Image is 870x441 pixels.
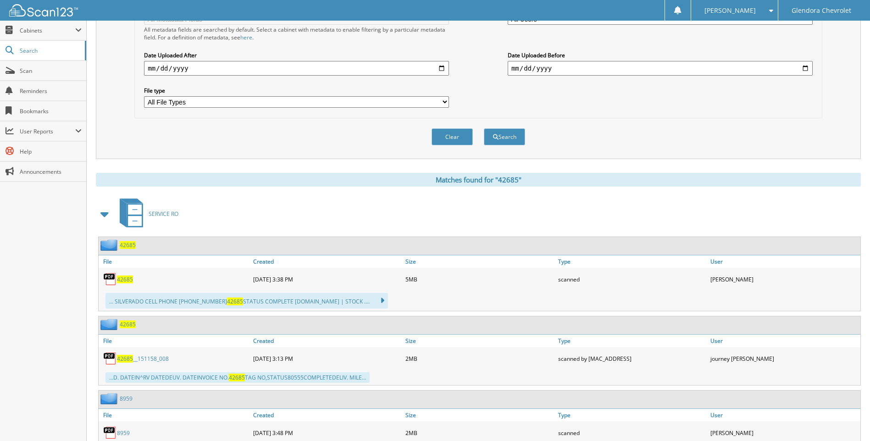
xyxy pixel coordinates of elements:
[556,409,708,421] a: Type
[708,409,860,421] a: User
[240,33,252,41] a: here
[20,67,82,75] span: Scan
[20,148,82,155] span: Help
[508,51,813,59] label: Date Uploaded Before
[120,320,136,328] a: 42685
[432,128,473,145] button: Clear
[120,395,133,402] a: 8959
[824,397,870,441] iframe: Chat Widget
[20,168,82,176] span: Announcements
[100,319,120,330] img: folder2.png
[403,270,555,288] div: 5MB
[20,107,82,115] span: Bookmarks
[251,349,403,368] div: [DATE] 3:13 PM
[96,173,861,187] div: Matches found for "42685"
[251,255,403,268] a: Created
[114,196,178,232] a: SERVICE RO
[484,128,525,145] button: Search
[251,409,403,421] a: Created
[105,372,370,383] div: ...D. DATEIN^RV DATEDEUV. DATEINVOICE NO. TAG NO,STATUS80555COMPLETEDELIV. MILE...
[227,298,243,305] span: 42685
[100,393,120,404] img: folder2.png
[99,335,251,347] a: File
[144,26,449,41] div: All metadata fields are searched by default. Select a cabinet with metadata to enable filtering b...
[556,349,708,368] div: scanned by [MAC_ADDRESS]
[403,349,555,368] div: 2MB
[103,352,117,365] img: PDF.png
[117,355,133,363] span: 42685
[105,293,388,309] div: ... SILVERADO CELL PHONE [PHONE_NUMBER] STATUS COMPLETE [DOMAIN_NAME] | STOCK ....
[103,272,117,286] img: PDF.png
[144,61,449,76] input: start
[403,255,555,268] a: Size
[708,335,860,347] a: User
[117,429,130,437] a: 8959
[9,4,78,17] img: scan123-logo-white.svg
[508,61,813,76] input: end
[556,335,708,347] a: Type
[556,270,708,288] div: scanned
[99,409,251,421] a: File
[20,27,75,34] span: Cabinets
[103,426,117,440] img: PDF.png
[100,239,120,251] img: folder2.png
[229,374,245,381] span: 42685
[149,210,178,218] span: SERVICE RO
[144,51,449,59] label: Date Uploaded After
[144,87,449,94] label: File type
[708,255,860,268] a: User
[704,8,756,13] span: [PERSON_NAME]
[251,270,403,288] div: [DATE] 3:38 PM
[20,47,80,55] span: Search
[403,335,555,347] a: Size
[117,276,133,283] a: 42685
[708,270,860,288] div: [PERSON_NAME]
[20,127,75,135] span: User Reports
[251,335,403,347] a: Created
[99,255,251,268] a: File
[120,241,136,249] a: 42685
[117,355,169,363] a: 42685__151158_008
[403,409,555,421] a: Size
[792,8,851,13] span: Glendora Chevrolet
[708,349,860,368] div: journey [PERSON_NAME]
[556,255,708,268] a: Type
[20,87,82,95] span: Reminders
